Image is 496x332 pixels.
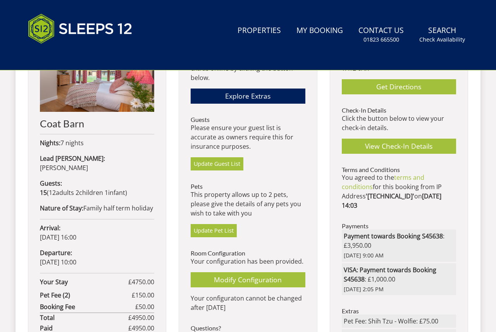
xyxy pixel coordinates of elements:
span: adult [49,188,74,197]
h3: Check-In Details [342,107,456,114]
span: £ [135,302,154,311]
span: 4950.00 [132,313,154,322]
strong: Booking Fee [40,302,135,311]
a: Contact Us01823 665500 [355,22,407,47]
p: Family half term holiday [40,203,154,213]
h2: Coat Barn [40,118,154,129]
p: Your configuration has been provided. [191,257,305,266]
a: Update Guest List [191,157,243,170]
p: Click the button below to view your check-in details. [342,114,456,132]
strong: [DATE] 14:03 [342,192,441,210]
strong: Total [40,313,128,322]
span: [PERSON_NAME] [40,163,88,172]
h3: Extras [342,308,456,315]
a: Modify Configuration [191,272,305,287]
h3: Questions? [191,325,305,332]
strong: Payment towards Booking S45638 [344,232,443,240]
h3: Room Configuration [191,250,305,257]
small: 01823 665500 [363,36,399,43]
span: ren [93,188,103,197]
span: child [74,188,103,197]
strong: 15 [40,188,47,197]
h3: Terms and Conditions [342,166,456,173]
a: SearchCheck Availability [416,22,468,47]
li: : £1,000.00 [342,263,456,295]
a: terms and conditions [342,173,424,191]
span: s [71,188,74,197]
h3: Guests [191,116,305,123]
span: £ [128,277,154,287]
p: This property allows up to 2 pets, please give the details of any pets you wish to take with you [191,190,305,218]
a: Properties [234,22,284,40]
a: My Booking [293,22,346,40]
a: Coat Barn [40,38,154,129]
strong: Guests: [40,179,62,188]
strong: Lead [PERSON_NAME]: [40,154,105,163]
p: Please ensure your guest list is accurate as owners require this for insurance purposes. [191,123,305,151]
li: Pet Fee: Shih Tzu - Wolfie: £75.00 [342,315,456,328]
strong: Nature of Stay: [40,204,83,212]
span: 12 [49,188,56,197]
li: : £3,950.00 [342,229,456,262]
p: You agreed to the for this booking from IP Address on [342,173,456,210]
p: [DATE] 16:00 [40,223,154,242]
span: [DATE] 9:00 AM [344,251,454,260]
a: Explore Extras [191,89,305,104]
p: 7 nights [40,138,154,148]
strong: '[TECHNICAL_ID]' [366,192,414,200]
span: ( ) [40,188,127,197]
img: Sleeps 12 [28,9,133,48]
span: 1 [105,188,108,197]
p: [DATE] 10:00 [40,248,154,267]
span: £ [128,313,154,322]
strong: Arrival: [40,224,60,232]
span: 2 [76,188,79,197]
strong: Your Stay [40,277,128,287]
span: £ [132,290,154,300]
h3: Payments [342,222,456,229]
span: [DATE] 2:05 PM [344,285,454,294]
span: 150.00 [135,291,154,299]
span: infant [103,188,125,197]
strong: VISA: Payment towards Booking S45638 [344,266,436,283]
span: 4750.00 [132,278,154,286]
p: Your configuraton cannot be changed after [DATE] [191,294,305,312]
img: An image of 'Coat Barn' [40,38,154,112]
strong: Pet Fee (2) [40,290,132,300]
small: Check Availability [419,36,465,43]
a: Get Directions [342,79,456,94]
h3: Pets [191,183,305,190]
strong: Departure: [40,249,72,257]
span: 50.00 [139,302,154,311]
strong: Nights: [40,139,60,147]
a: View Check-In Details [342,139,456,154]
a: Update Pet List [191,224,237,237]
iframe: Customer reviews powered by Trustpilot [24,53,105,59]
